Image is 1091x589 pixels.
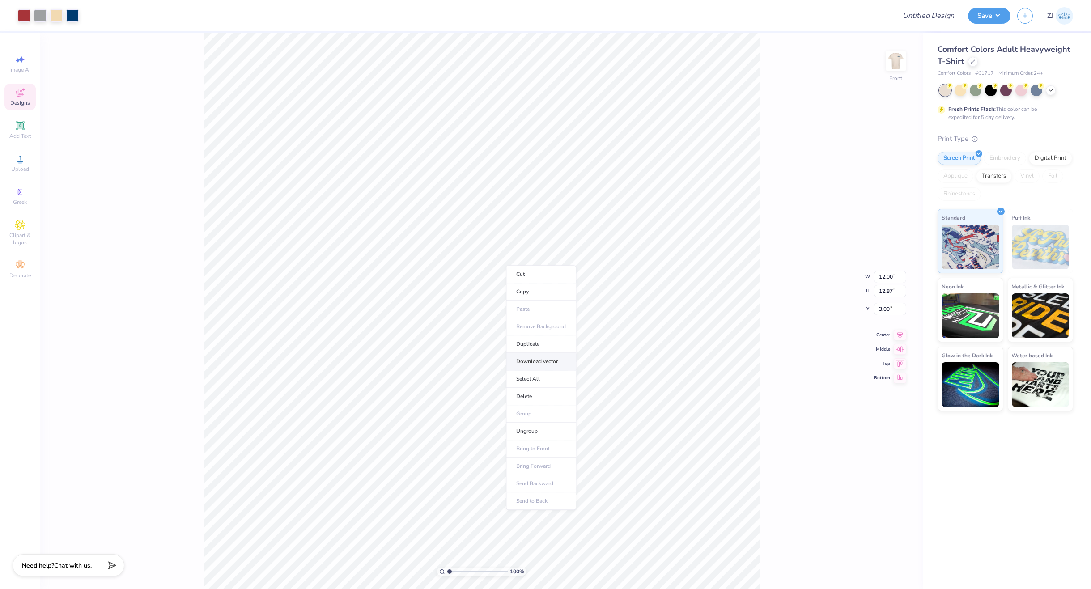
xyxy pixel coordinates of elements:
[874,332,890,338] span: Center
[942,282,964,291] span: Neon Ink
[948,106,996,113] strong: Fresh Prints Flash:
[874,360,890,367] span: Top
[938,152,981,165] div: Screen Print
[1012,225,1070,269] img: Puff Ink
[1012,282,1065,291] span: Metallic & Glitter Ink
[984,152,1026,165] div: Embroidery
[968,8,1010,24] button: Save
[942,213,965,222] span: Standard
[506,335,576,353] li: Duplicate
[11,165,29,173] span: Upload
[887,52,905,70] img: Front
[10,66,31,73] span: Image AI
[976,169,1012,183] div: Transfers
[9,272,31,279] span: Decorate
[948,105,1058,121] div: This color can be expedited for 5 day delivery.
[1012,351,1053,360] span: Water based Ink
[938,169,973,183] div: Applique
[942,351,993,360] span: Glow in the Dark Ink
[942,362,999,407] img: Glow in the Dark Ink
[4,232,36,246] span: Clipart & logos
[1047,7,1073,25] a: ZJ
[942,293,999,338] img: Neon Ink
[54,561,92,570] span: Chat with us.
[9,132,31,140] span: Add Text
[998,70,1043,77] span: Minimum Order: 24 +
[938,70,971,77] span: Comfort Colors
[896,7,961,25] input: Untitled Design
[938,134,1073,144] div: Print Type
[1012,293,1070,338] img: Metallic & Glitter Ink
[1056,7,1073,25] img: Zhor Junavee Antocan
[506,388,576,405] li: Delete
[938,187,981,201] div: Rhinestones
[1042,169,1063,183] div: Foil
[890,74,903,82] div: Front
[506,353,576,370] li: Download vector
[1029,152,1072,165] div: Digital Print
[1047,11,1053,21] span: ZJ
[1012,213,1031,222] span: Puff Ink
[506,370,576,388] li: Select All
[10,99,30,106] span: Designs
[1012,362,1070,407] img: Water based Ink
[1015,169,1040,183] div: Vinyl
[938,44,1070,67] span: Comfort Colors Adult Heavyweight T-Shirt
[506,423,576,440] li: Ungroup
[874,375,890,381] span: Bottom
[975,70,994,77] span: # C1717
[506,265,576,283] li: Cut
[506,283,576,301] li: Copy
[942,225,999,269] img: Standard
[13,199,27,206] span: Greek
[874,346,890,352] span: Middle
[22,561,54,570] strong: Need help?
[510,568,524,576] span: 100 %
